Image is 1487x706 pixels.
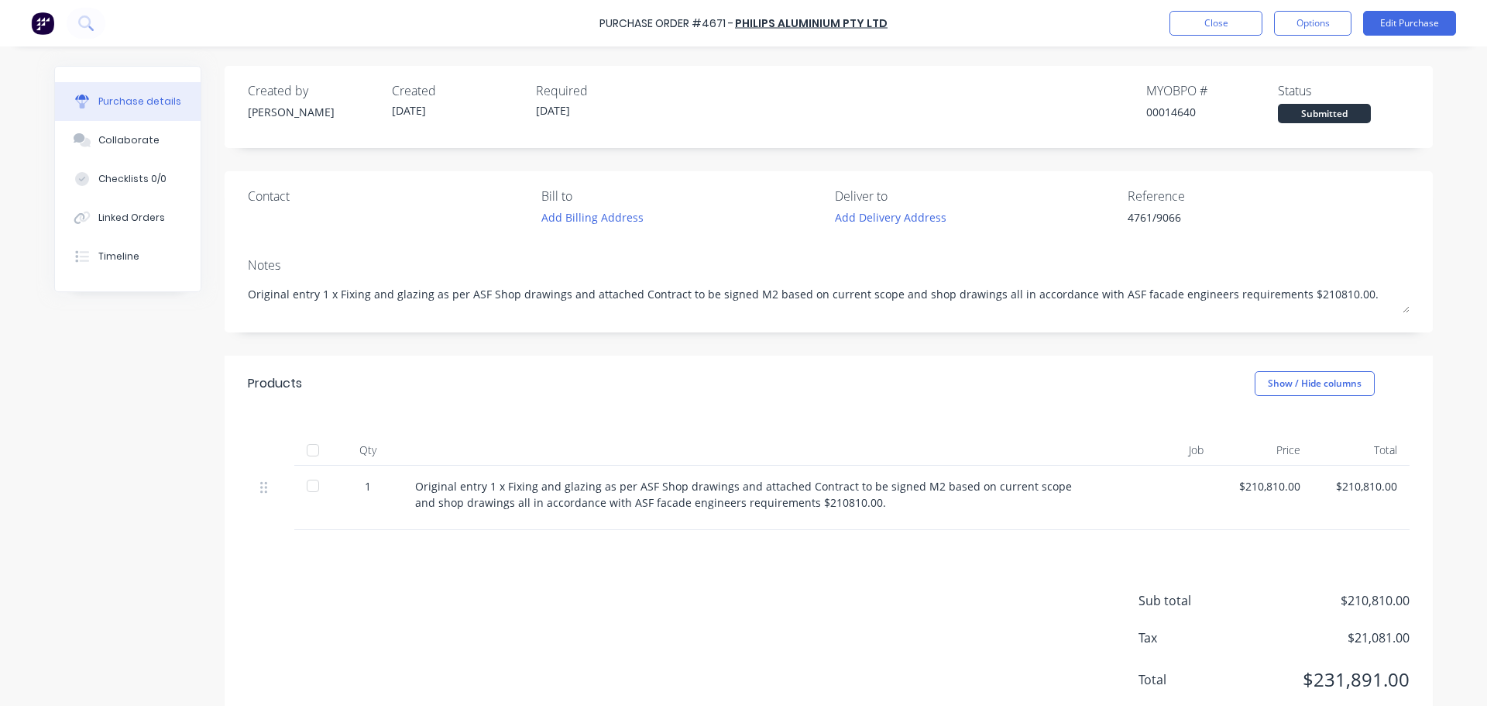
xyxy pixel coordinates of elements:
[1255,629,1410,647] span: $21,081.00
[248,81,379,100] div: Created by
[1278,81,1410,100] div: Status
[248,374,302,393] div: Products
[1169,11,1262,36] button: Close
[541,187,823,205] div: Bill to
[599,15,733,32] div: Purchase Order #4671 -
[1138,670,1255,689] span: Total
[1100,435,1216,466] div: Job
[735,15,888,31] a: Philips Aluminium Pty Ltd
[415,478,1087,511] div: Original entry 1 x Fixing and glazing as per ASF Shop drawings and attached Contract to be signed...
[536,81,668,100] div: Required
[1228,478,1300,494] div: $210,810.00
[55,121,201,160] button: Collaborate
[98,172,167,186] div: Checklists 0/0
[55,198,201,237] button: Linked Orders
[1216,435,1313,466] div: Price
[55,237,201,276] button: Timeline
[1274,11,1351,36] button: Options
[1255,666,1410,694] span: $231,891.00
[333,435,403,466] div: Qty
[98,250,139,263] div: Timeline
[345,478,390,494] div: 1
[98,133,160,147] div: Collaborate
[1325,478,1397,494] div: $210,810.00
[835,209,946,226] div: Add Delivery Address
[541,209,644,226] div: Add Billing Address
[835,187,1117,205] div: Deliver to
[1255,371,1375,396] button: Show / Hide columns
[98,95,181,108] div: Purchase details
[1255,591,1410,610] span: $210,810.00
[55,160,201,198] button: Checklists 0/0
[1278,104,1371,123] div: Submitted
[1313,435,1410,466] div: Total
[248,278,1410,313] textarea: Original entry 1 x Fixing and glazing as per ASF Shop drawings and attached Contract to be signed...
[55,82,201,121] button: Purchase details
[1128,209,1321,244] textarea: 4761/9066
[392,81,524,100] div: Created
[1138,591,1255,610] span: Sub total
[1146,104,1278,120] div: 00014640
[248,187,530,205] div: Contact
[1128,187,1410,205] div: Reference
[1363,11,1456,36] button: Edit Purchase
[248,256,1410,274] div: Notes
[248,104,379,120] div: [PERSON_NAME]
[31,12,54,35] img: Factory
[98,211,165,225] div: Linked Orders
[1146,81,1278,100] div: MYOB PO #
[1138,629,1255,647] span: Tax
